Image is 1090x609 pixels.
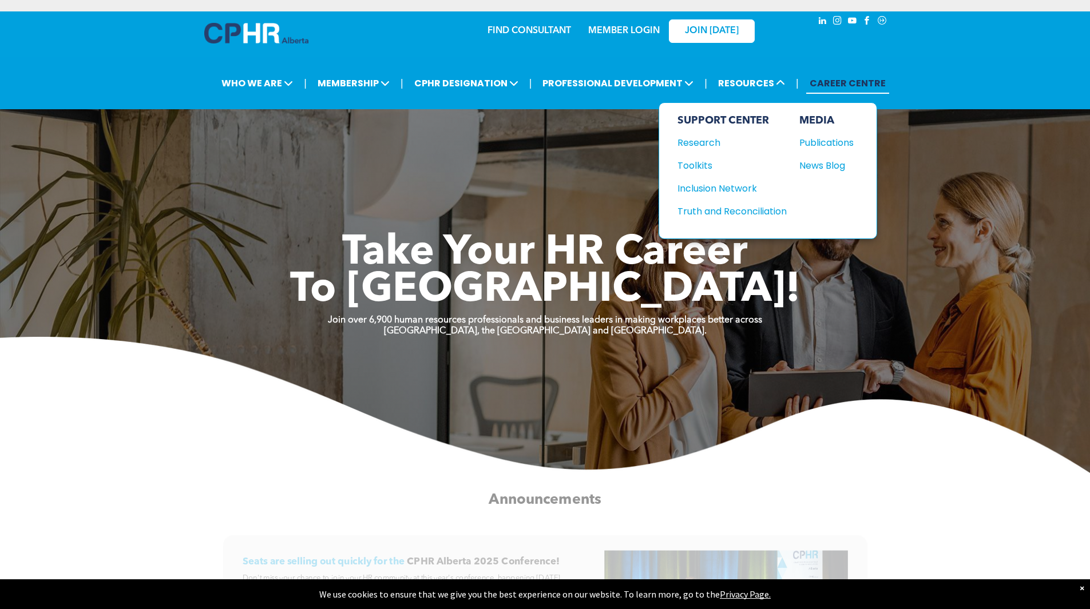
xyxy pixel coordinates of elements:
[304,71,307,95] li: |
[796,71,799,95] li: |
[861,14,874,30] a: facebook
[243,575,560,600] span: Don't miss your chance to join your HR community at this year's conference, happening [DATE] and ...
[846,14,859,30] a: youtube
[529,71,532,95] li: |
[799,158,854,173] a: News Blog
[799,136,849,150] div: Publications
[677,204,776,218] div: Truth and Reconciliation
[411,73,522,94] span: CPHR DESIGNATION
[407,557,560,567] span: CPHR Alberta 2025 Conference!
[539,73,697,94] span: PROFESSIONAL DEVELOPMENT
[720,588,771,600] a: Privacy Page.
[487,26,571,35] a: FIND CONSULTANT
[876,14,889,30] a: Social network
[328,316,762,325] strong: Join over 6,900 human resources professionals and business leaders in making workplaces better ac...
[677,114,787,127] div: SUPPORT CENTER
[677,204,787,218] a: Truth and Reconciliation
[677,181,787,196] a: Inclusion Network
[799,158,849,173] div: News Blog
[243,557,405,567] span: Seats are selling out quickly for the
[816,14,829,30] a: linkedin
[669,19,755,43] a: JOIN [DATE]
[715,73,788,94] span: RESOURCES
[677,181,776,196] div: Inclusion Network
[677,136,776,150] div: Research
[384,327,707,336] strong: [GEOGRAPHIC_DATA], the [GEOGRAPHIC_DATA] and [GEOGRAPHIC_DATA].
[314,73,393,94] span: MEMBERSHIP
[342,233,748,274] span: Take Your HR Career
[218,73,296,94] span: WHO WE ARE
[401,71,403,95] li: |
[831,14,844,30] a: instagram
[806,73,889,94] a: CAREER CENTRE
[677,158,787,173] a: Toolkits
[204,23,308,43] img: A blue and white logo for cp alberta
[588,26,660,35] a: MEMBER LOGIN
[685,26,739,37] span: JOIN [DATE]
[677,158,776,173] div: Toolkits
[799,114,854,127] div: MEDIA
[290,270,800,311] span: To [GEOGRAPHIC_DATA]!
[704,71,707,95] li: |
[677,136,787,150] a: Research
[799,136,854,150] a: Publications
[1080,582,1084,594] div: Dismiss notification
[489,492,601,507] span: Announcements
